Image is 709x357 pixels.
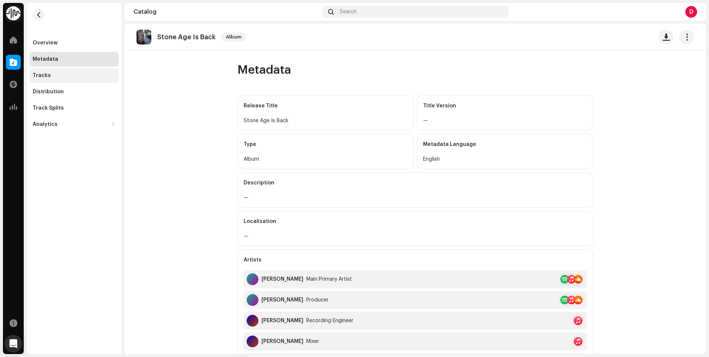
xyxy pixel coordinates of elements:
[261,338,303,344] div: [PERSON_NAME]
[136,30,151,44] img: c3ab2317-7751-4144-b1bb-8fcf62a2853a
[244,173,587,193] div: Description
[306,276,352,282] div: Main Primary Artist
[30,68,119,83] re-m-nav-item: Tracks
[244,193,587,202] div: —
[244,232,587,241] div: —
[133,9,319,15] div: Catalog
[340,9,357,15] span: Search
[33,89,64,95] div: Distribution
[261,297,303,303] div: [PERSON_NAME]
[30,84,119,99] re-m-nav-item: Distribution
[221,33,246,41] span: Album
[30,117,119,132] re-m-nav-dropdown: Analytics
[33,73,51,79] div: Tracks
[33,56,58,62] div: Metadata
[30,52,119,67] re-m-nav-item: Metadata
[244,211,587,232] div: Localization
[244,155,408,164] div: Album
[423,116,587,125] div: —
[423,134,587,155] div: Metadata Language
[6,6,21,21] img: 0f74c21f-6d1c-4dbc-9196-dbddad53419e
[244,116,408,125] div: Stone Age Is Back
[33,121,57,127] div: Analytics
[237,63,291,77] span: Metadata
[30,36,119,50] re-m-nav-item: Overview
[261,318,303,324] div: [PERSON_NAME]
[157,33,215,41] p: Stone Age Is Back
[244,134,408,155] div: Type
[306,338,319,344] div: Mixer
[30,101,119,116] re-m-nav-item: Track Splits
[244,96,408,116] div: Release Title
[423,155,587,164] div: English
[261,276,303,282] div: [PERSON_NAME]
[306,297,329,303] div: Producer
[306,318,353,324] div: Recording Engineer
[33,40,57,46] div: Overview
[685,6,697,18] div: D
[33,105,64,111] div: Track Splits
[423,96,587,116] div: Title Version
[4,335,22,353] div: Open Intercom Messenger
[244,250,587,270] div: Artists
